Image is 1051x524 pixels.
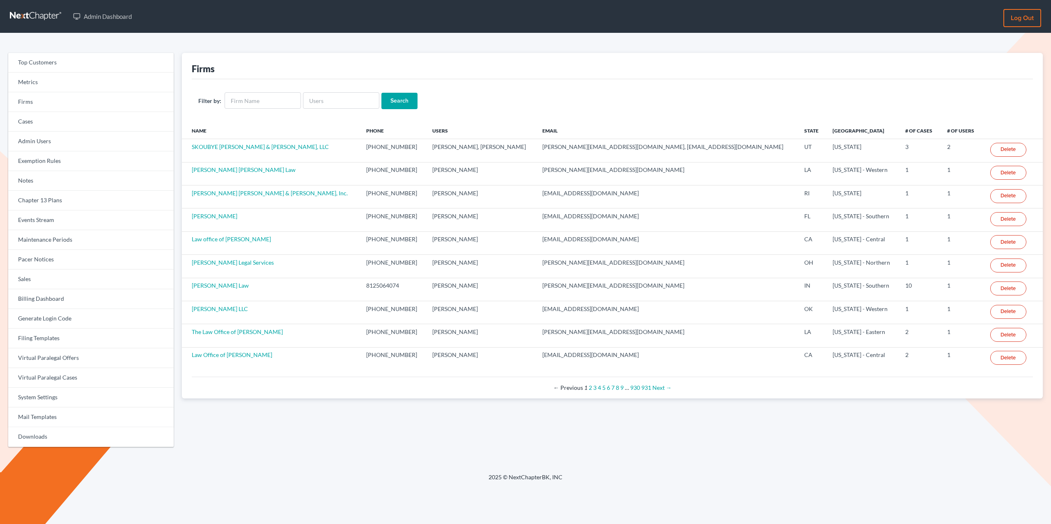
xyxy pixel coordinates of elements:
[826,162,899,185] td: [US_STATE] - Western
[941,324,982,347] td: 1
[826,231,899,254] td: [US_STATE] - Central
[192,236,271,243] a: Law office of [PERSON_NAME]
[8,289,174,309] a: Billing Dashboard
[69,9,136,24] a: Admin Dashboard
[826,278,899,301] td: [US_STATE] - Southern
[536,347,798,370] td: [EMAIL_ADDRESS][DOMAIN_NAME]
[589,384,592,391] a: Page 2
[899,255,940,278] td: 1
[360,324,426,347] td: [PHONE_NUMBER]
[8,112,174,132] a: Cases
[192,282,249,289] a: [PERSON_NAME] Law
[8,407,174,427] a: Mail Templates
[630,384,640,391] a: Page 930
[8,329,174,348] a: Filing Templates
[536,231,798,254] td: [EMAIL_ADDRESS][DOMAIN_NAME]
[990,166,1026,180] a: Delete
[607,384,610,391] a: Page 6
[192,166,296,173] a: [PERSON_NAME] [PERSON_NAME] Law
[192,143,329,150] a: SKOUBYE [PERSON_NAME] & [PERSON_NAME], LLC
[8,230,174,250] a: Maintenance Periods
[899,278,940,301] td: 10
[798,122,826,139] th: State
[360,162,426,185] td: [PHONE_NUMBER]
[798,255,826,278] td: OH
[899,347,940,370] td: 2
[584,384,587,391] em: Page 1
[602,384,606,391] a: Page 5
[899,208,940,231] td: 1
[798,139,826,162] td: UT
[8,388,174,407] a: System Settings
[826,122,899,139] th: [GEOGRAPHIC_DATA]
[426,255,536,278] td: [PERSON_NAME]
[941,278,982,301] td: 1
[941,301,982,324] td: 1
[8,191,174,211] a: Chapter 13 Plans
[990,235,1026,249] a: Delete
[941,162,982,185] td: 1
[536,278,798,301] td: [PERSON_NAME][EMAIL_ADDRESS][DOMAIN_NAME]
[536,301,798,324] td: [EMAIL_ADDRESS][DOMAIN_NAME]
[990,143,1026,157] a: Delete
[990,281,1026,295] a: Delete
[192,259,274,266] a: [PERSON_NAME] Legal Services
[616,384,619,391] a: Page 8
[641,384,651,391] a: Page 931
[360,347,426,370] td: [PHONE_NUMBER]
[192,328,283,335] a: The Law Office of [PERSON_NAME]
[826,301,899,324] td: [US_STATE] - Western
[536,185,798,208] td: [EMAIL_ADDRESS][DOMAIN_NAME]
[360,208,426,231] td: [PHONE_NUMBER]
[225,92,301,109] input: Firm Name
[536,162,798,185] td: [PERSON_NAME][EMAIL_ADDRESS][DOMAIN_NAME]
[8,211,174,230] a: Events Stream
[990,305,1026,319] a: Delete
[941,139,982,162] td: 2
[8,53,174,73] a: Top Customers
[899,185,940,208] td: 1
[192,190,348,197] a: [PERSON_NAME] [PERSON_NAME] & [PERSON_NAME], Inc.
[360,301,426,324] td: [PHONE_NUMBER]
[360,122,426,139] th: Phone
[611,384,615,391] a: Page 7
[426,301,536,324] td: [PERSON_NAME]
[598,384,601,391] a: Page 4
[291,473,760,488] div: 2025 © NextChapterBK, INC
[990,328,1026,342] a: Delete
[8,270,174,289] a: Sales
[798,324,826,347] td: LA
[990,212,1026,226] a: Delete
[426,185,536,208] td: [PERSON_NAME]
[899,301,940,324] td: 1
[192,213,237,220] a: [PERSON_NAME]
[192,63,215,75] div: Firms
[826,347,899,370] td: [US_STATE] - Central
[426,122,536,139] th: Users
[899,122,940,139] th: # of Cases
[899,324,940,347] td: 2
[826,208,899,231] td: [US_STATE] - Southern
[192,351,272,358] a: Law Office of [PERSON_NAME]
[798,162,826,185] td: LA
[536,208,798,231] td: [EMAIL_ADDRESS][DOMAIN_NAME]
[426,278,536,301] td: [PERSON_NAME]
[798,278,826,301] td: IN
[593,384,597,391] a: Page 3
[899,231,940,254] td: 1
[990,259,1026,272] a: Delete
[536,324,798,347] td: [PERSON_NAME][EMAIL_ADDRESS][DOMAIN_NAME]
[652,384,672,391] a: Next page
[536,255,798,278] td: [PERSON_NAME][EMAIL_ADDRESS][DOMAIN_NAME]
[798,185,826,208] td: RI
[826,324,899,347] td: [US_STATE] - Eastern
[426,162,536,185] td: [PERSON_NAME]
[8,309,174,329] a: Generate Login Code
[941,208,982,231] td: 1
[941,347,982,370] td: 1
[360,278,426,301] td: 8125064074
[553,384,583,391] span: Previous page
[426,139,536,162] td: [PERSON_NAME], [PERSON_NAME]
[182,122,360,139] th: Name
[381,93,418,109] input: Search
